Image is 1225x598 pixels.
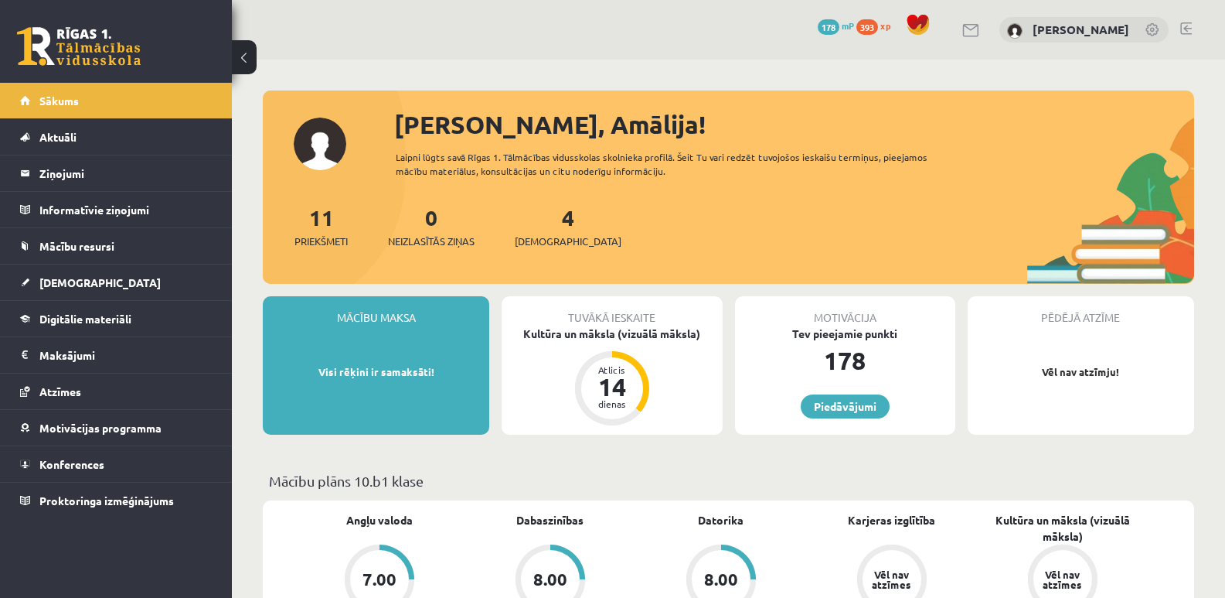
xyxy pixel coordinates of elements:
[39,192,213,227] legend: Informatīvie ziņojumi
[848,512,935,528] a: Karjeras izglītība
[533,571,567,588] div: 8.00
[977,512,1148,545] a: Kultūra un māksla (vizuālā māksla)
[39,494,174,507] span: Proktoringa izmēģinājums
[1033,22,1129,37] a: [PERSON_NAME]
[698,512,744,528] a: Datorika
[968,296,1194,326] div: Pēdējā atzīme
[589,365,635,374] div: Atlicis
[502,326,722,342] div: Kultūra un māksla (vizuālā māksla)
[735,342,955,379] div: 178
[1041,569,1084,589] div: Vēl nav atzīmes
[735,326,955,342] div: Tev pieejamie punkti
[388,203,475,249] a: 0Neizlasītās ziņas
[502,326,722,428] a: Kultūra un māksla (vizuālā māksla) Atlicis 14 dienas
[388,234,475,249] span: Neizlasītās ziņas
[589,399,635,408] div: dienas
[39,312,131,326] span: Digitālie materiāli
[880,19,890,32] span: xp
[394,106,1194,143] div: [PERSON_NAME], Amālija!
[818,19,854,32] a: 178 mP
[515,203,621,249] a: 4[DEMOGRAPHIC_DATA]
[20,192,213,227] a: Informatīvie ziņojumi
[502,296,722,326] div: Tuvākā ieskaite
[20,410,213,446] a: Motivācijas programma
[39,337,213,373] legend: Maksājumi
[362,571,396,588] div: 7.00
[515,234,621,249] span: [DEMOGRAPHIC_DATA]
[516,512,584,528] a: Dabaszinības
[20,446,213,482] a: Konferences
[20,119,213,155] a: Aktuāli
[39,94,79,108] span: Sākums
[856,19,898,32] a: 393 xp
[17,27,141,66] a: Rīgas 1. Tālmācības vidusskola
[263,296,489,326] div: Mācību maksa
[20,155,213,191] a: Ziņojumi
[975,364,1186,380] p: Vēl nav atzīmju!
[818,19,839,35] span: 178
[20,337,213,373] a: Maksājumi
[271,364,481,380] p: Visi rēķini ir samaksāti!
[1007,23,1023,39] img: Amālija Gabrene
[39,457,104,471] span: Konferences
[39,155,213,191] legend: Ziņojumi
[39,275,161,289] span: [DEMOGRAPHIC_DATA]
[870,569,914,589] div: Vēl nav atzīmes
[346,512,413,528] a: Angļu valoda
[589,374,635,399] div: 14
[856,19,878,35] span: 393
[735,296,955,326] div: Motivācija
[20,228,213,264] a: Mācību resursi
[269,470,1188,491] p: Mācību plāns 10.b1 klase
[39,384,81,398] span: Atzīmes
[801,395,890,419] a: Piedāvājumi
[39,239,114,253] span: Mācību resursi
[704,571,738,588] div: 8.00
[20,374,213,409] a: Atzīmes
[20,301,213,337] a: Digitālie materiāli
[294,234,348,249] span: Priekšmeti
[842,19,854,32] span: mP
[396,150,954,178] div: Laipni lūgts savā Rīgas 1. Tālmācības vidusskolas skolnieka profilā. Šeit Tu vari redzēt tuvojošo...
[20,483,213,518] a: Proktoringa izmēģinājums
[294,203,348,249] a: 11Priekšmeti
[20,83,213,118] a: Sākums
[39,130,77,144] span: Aktuāli
[20,265,213,300] a: [DEMOGRAPHIC_DATA]
[39,421,162,435] span: Motivācijas programma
